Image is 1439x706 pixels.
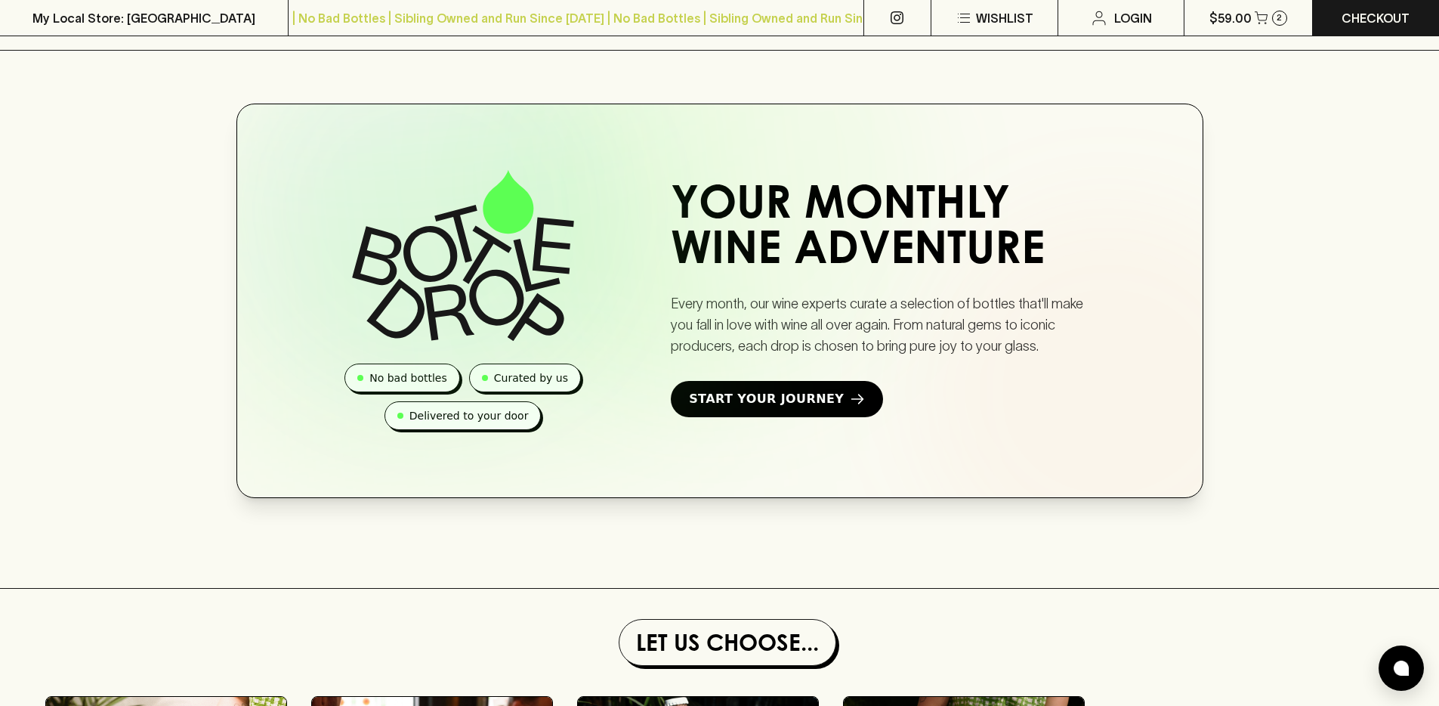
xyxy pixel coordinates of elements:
p: $59.00 [1209,9,1252,27]
p: Wishlist [976,9,1033,27]
h1: Let Us Choose... [625,626,829,659]
p: My Local Store: [GEOGRAPHIC_DATA] [32,9,255,27]
a: Start Your Journey [671,381,883,417]
img: Bottle Drop [352,170,574,341]
h2: Your Monthly Wine Adventure [671,184,1106,275]
p: 2 [1277,14,1282,22]
p: Login [1114,9,1152,27]
img: bubble-icon [1394,661,1409,676]
p: Every month, our wine experts curate a selection of bottles that'll make you fall in love with wi... [671,293,1106,357]
span: Start Your Journey [689,390,844,408]
p: Checkout [1342,9,1410,27]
